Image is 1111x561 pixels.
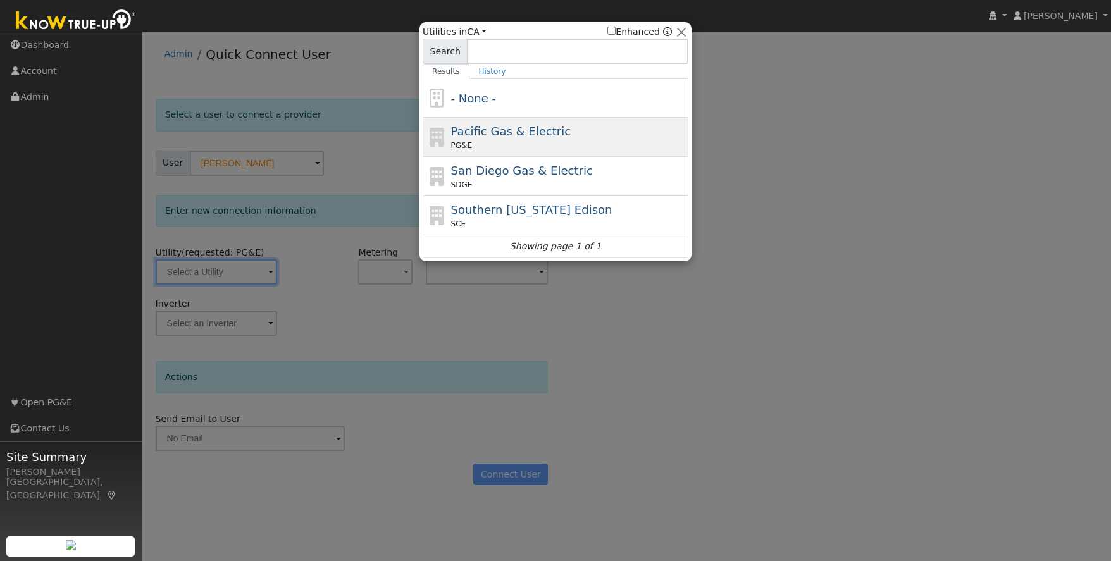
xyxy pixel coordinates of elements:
[663,27,672,37] a: Enhanced Providers
[469,64,516,79] a: History
[9,7,142,35] img: Know True-Up
[423,39,468,64] span: Search
[423,25,487,39] span: Utilities in
[451,92,496,105] span: - None -
[6,448,135,465] span: Site Summary
[451,218,466,230] span: SCE
[607,27,616,35] input: Enhanced
[451,140,472,151] span: PG&E
[451,179,473,190] span: SDGE
[66,540,76,550] img: retrieve
[607,25,660,39] label: Enhanced
[6,476,135,502] div: [GEOGRAPHIC_DATA], [GEOGRAPHIC_DATA]
[451,164,593,177] span: San Diego Gas & Electric
[1024,11,1098,21] span: [PERSON_NAME]
[451,125,571,138] span: Pacific Gas & Electric
[607,25,672,39] span: Show enhanced providers
[106,490,118,500] a: Map
[6,465,135,479] div: [PERSON_NAME]
[510,240,601,253] i: Showing page 1 of 1
[451,203,612,216] span: Southern [US_STATE] Edison
[423,64,469,79] a: Results
[467,27,487,37] a: CA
